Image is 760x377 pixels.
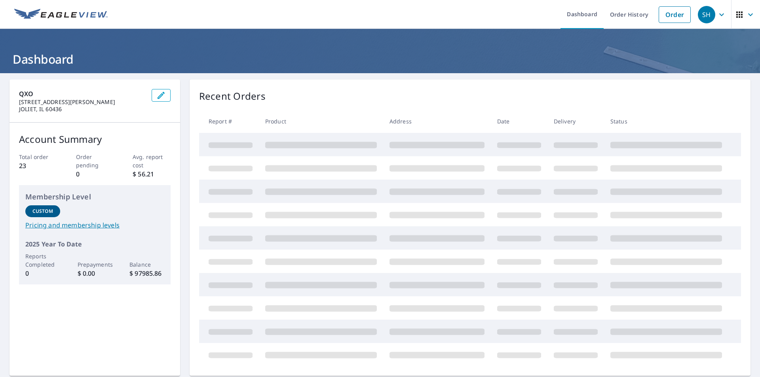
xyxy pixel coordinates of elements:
[19,89,145,99] p: QXO
[25,220,164,230] a: Pricing and membership levels
[133,169,171,179] p: $ 56.21
[604,110,728,133] th: Status
[76,169,114,179] p: 0
[32,208,53,215] p: Custom
[9,51,750,67] h1: Dashboard
[547,110,604,133] th: Delivery
[259,110,383,133] th: Product
[25,239,164,249] p: 2025 Year To Date
[491,110,547,133] th: Date
[19,153,57,161] p: Total order
[199,110,259,133] th: Report #
[19,106,145,113] p: JOLIET, IL 60436
[19,132,171,146] p: Account Summary
[19,161,57,171] p: 23
[76,153,114,169] p: Order pending
[698,6,715,23] div: SH
[129,269,164,278] p: $ 97985.86
[199,89,266,103] p: Recent Orders
[78,260,112,269] p: Prepayments
[133,153,171,169] p: Avg. report cost
[78,269,112,278] p: $ 0.00
[14,9,108,21] img: EV Logo
[659,6,691,23] a: Order
[25,191,164,202] p: Membership Level
[19,99,145,106] p: [STREET_ADDRESS][PERSON_NAME]
[129,260,164,269] p: Balance
[383,110,491,133] th: Address
[25,269,60,278] p: 0
[25,252,60,269] p: Reports Completed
